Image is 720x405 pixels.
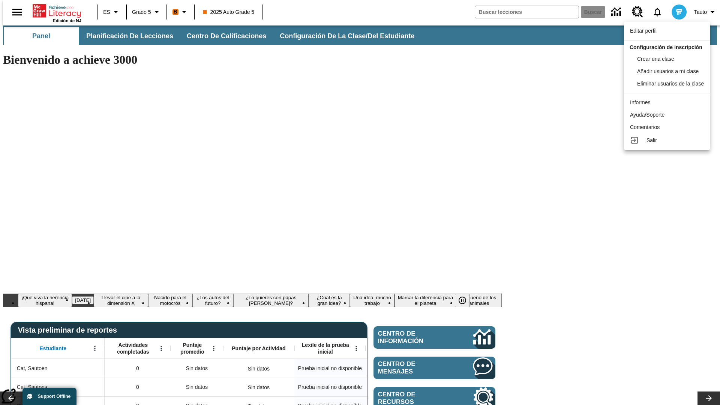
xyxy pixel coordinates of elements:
span: Añadir usuarios a mi clase [637,68,699,74]
span: Ayuda/Soporte [630,112,664,118]
span: Salir [646,137,657,143]
span: Eliminar usuarios de la clase [637,81,704,87]
span: Editar perfil [630,28,657,34]
span: Comentarios [630,124,660,130]
span: Crear una clase [637,56,674,62]
span: Configuración de inscripción [630,44,702,50]
span: Informes [630,99,650,105]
